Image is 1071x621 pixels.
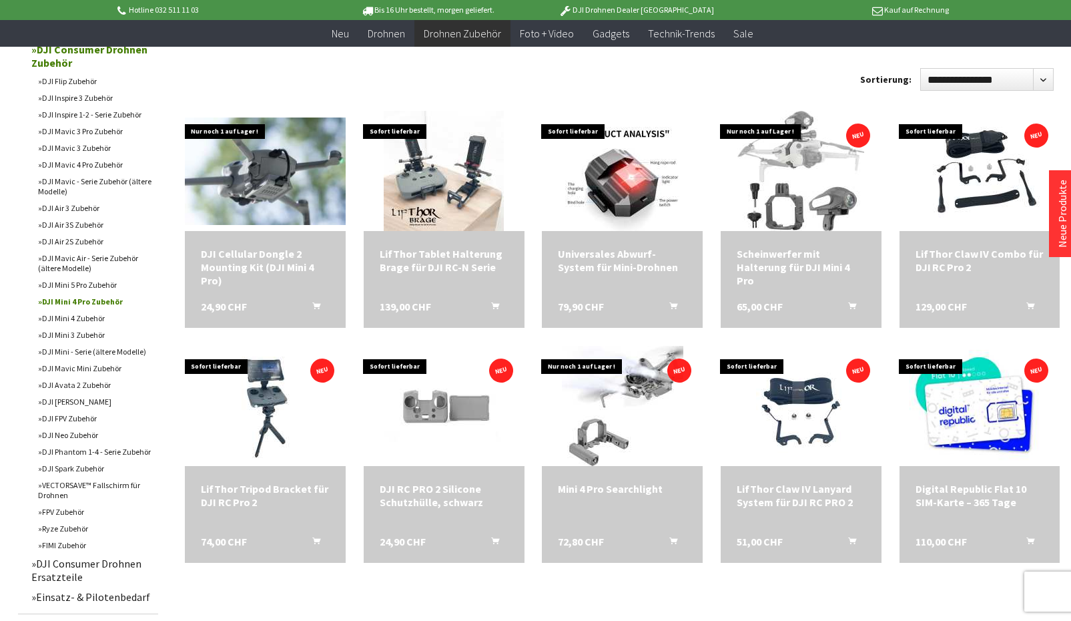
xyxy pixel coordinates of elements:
span: Gadgets [593,27,629,40]
div: Mini 4 Pro Searchlight [558,482,687,495]
a: DJI Mini 3 Zubehör [31,327,158,343]
a: DJI RC PRO 2 Silicone Schutzhülle, schwarz 24,90 CHF In den Warenkorb [380,482,508,509]
div: LifThor Claw IV Lanyard System für DJI RC PRO 2 [737,482,865,509]
a: Drohnen Zubehör [414,20,510,47]
button: In den Warenkorb [296,300,328,317]
img: LifThor Tablet Halterung Brage für DJI RC-N Serie [384,111,504,231]
button: In den Warenkorb [653,300,685,317]
a: DJI Mavic 3 Pro Zubehör [31,123,158,140]
p: Hotline 032 511 11 03 [115,2,324,18]
a: LifThor Claw IV Lanyard System für DJI RC PRO 2 51,00 CHF In den Warenkorb [737,482,865,509]
a: DJI Air 3S Zubehör [31,216,158,233]
a: Drohnen [358,20,414,47]
span: Sale [733,27,753,40]
a: DJI Mini 5 Pro Zubehör [31,276,158,293]
img: LifThor Tripod Bracket für DJI RC Pro 2 [220,346,310,466]
a: Neu [322,20,358,47]
a: Neue Produkte [1056,180,1069,248]
img: LifThor Claw IV Combo für DJI RC Pro 2 [906,111,1054,231]
a: LifThor Tripod Bracket für DJI RC Pro 2 74,00 CHF In den Warenkorb [201,482,330,509]
a: DJI Mini - Serie (ältere Modelle) [31,343,158,360]
span: Drohnen Zubehör [424,27,501,40]
span: 129,00 CHF [916,300,967,313]
img: Digital Republic Flat 10 SIM-Karte – 365 Tage [900,350,1060,462]
span: 65,00 CHF [737,300,783,313]
a: DJI Mavic Mini Zubehör [31,360,158,377]
a: DJI Air 2S Zubehör [31,233,158,250]
img: Mini 4 Pro Searchlight [562,346,683,466]
a: DJI [PERSON_NAME] [31,393,158,410]
div: LifThor Tripod Bracket für DJI RC Pro 2 [201,482,330,509]
a: Ryze Zubehör [31,520,158,537]
a: DJI Avata 2 Zubehör [31,377,158,393]
img: Scheinwerfer mit Halterung für DJI Mini 4 Pro [737,111,864,231]
img: LifThor Claw IV Lanyard System für DJI RC PRO 2 [756,346,846,466]
span: 79,90 CHF [558,300,604,313]
img: Universales Abwurf-System für Mini-Drohnen [565,111,679,231]
div: DJI Cellular Dongle 2 Mounting Kit (DJI Mini 4 Pro) [201,247,330,287]
label: Sortierung: [860,69,912,90]
span: 72,80 CHF [558,535,604,548]
a: Gadgets [583,20,639,47]
button: In den Warenkorb [296,535,328,552]
a: LifThor Tablet Halterung Brage für DJI RC-N Serie 139,00 CHF In den Warenkorb [380,247,508,274]
img: DJI Cellular Dongle 2 Mounting Kit (DJI Mini 4 Pro) [185,118,346,225]
span: Neu [332,27,349,40]
span: Drohnen [368,27,405,40]
a: DJI Phantom 1-4 - Serie Zubehör [31,443,158,460]
span: 110,00 CHF [916,535,967,548]
a: DJI Mavic 3 Zubehör [31,140,158,156]
a: Digital Republic Flat 10 SIM-Karte – 365 Tage 110,00 CHF In den Warenkorb [916,482,1044,509]
span: 24,90 CHF [201,300,247,313]
span: Foto + Video [520,27,574,40]
span: 74,00 CHF [201,535,247,548]
a: DJI Inspire 3 Zubehör [31,89,158,106]
a: DJI Consumer Drohnen Ersatzteile [25,554,158,587]
a: DJI Consumer Drohnen Zubehör [25,39,158,73]
span: 24,90 CHF [380,535,426,548]
button: In den Warenkorb [1010,535,1042,552]
a: Foto + Video [510,20,583,47]
p: Bis 16 Uhr bestellt, morgen geliefert. [324,2,532,18]
a: DJI Air 3 Zubehör [31,200,158,216]
a: DJI Inspire 1-2 - Serie Zubehör [31,106,158,123]
p: DJI Drohnen Dealer [GEOGRAPHIC_DATA] [532,2,740,18]
button: In den Warenkorb [475,300,507,317]
a: DJI Mini 4 Pro Zubehör [31,293,158,310]
p: Kauf auf Rechnung [741,2,949,18]
a: Universales Abwurf-System für Mini-Drohnen 79,90 CHF In den Warenkorb [558,247,687,274]
button: In den Warenkorb [1010,300,1042,317]
a: DJI FPV Zubehör [31,410,158,427]
span: 51,00 CHF [737,535,783,548]
div: LifThor Claw IV Combo für DJI RC Pro 2 [916,247,1044,274]
div: Digital Republic Flat 10 SIM-Karte – 365 Tage [916,482,1044,509]
button: In den Warenkorb [653,535,685,552]
a: Einsatz- & Pilotenbedarf [25,587,158,607]
div: DJI RC PRO 2 Silicone Schutzhülle, schwarz [380,482,508,509]
a: DJI Mavic Air - Serie Zubehör (ältere Modelle) [31,250,158,276]
a: DJI Cellular Dongle 2 Mounting Kit (DJI Mini 4 Pro) 24,90 CHF In den Warenkorb [201,247,330,287]
a: DJI Mavic - Serie Zubehör (ältere Modelle) [31,173,158,200]
a: Mini 4 Pro Searchlight 72,80 CHF In den Warenkorb [558,482,687,495]
a: DJI Mavic 4 Pro Zubehör [31,156,158,173]
img: DJI RC PRO 2 Silicone Schutzhülle, schwarz [384,346,504,466]
a: DJI Flip Zubehör [31,73,158,89]
div: LifThor Tablet Halterung Brage für DJI RC-N Serie [380,247,508,274]
a: Scheinwerfer mit Halterung für DJI Mini 4 Pro 65,00 CHF In den Warenkorb [737,247,865,287]
a: Technik-Trends [639,20,724,47]
a: DJI Neo Zubehör [31,427,158,443]
a: DJI Mini 4 Zubehör [31,310,158,327]
button: In den Warenkorb [475,535,507,552]
span: 139,00 CHF [380,300,431,313]
div: Universales Abwurf-System für Mini-Drohnen [558,247,687,274]
button: In den Warenkorb [832,535,864,552]
span: Technik-Trends [648,27,715,40]
a: DJI Spark Zubehör [31,460,158,477]
button: In den Warenkorb [832,300,864,317]
a: Sale [724,20,763,47]
a: FPV Zubehör [31,503,158,520]
a: LifThor Claw IV Combo für DJI RC Pro 2 129,00 CHF In den Warenkorb [916,247,1044,274]
a: VECTORSAVE™ Fallschirm für Drohnen [31,477,158,503]
div: Scheinwerfer mit Halterung für DJI Mini 4 Pro [737,247,865,287]
a: FIMI Zubehör [31,537,158,554]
